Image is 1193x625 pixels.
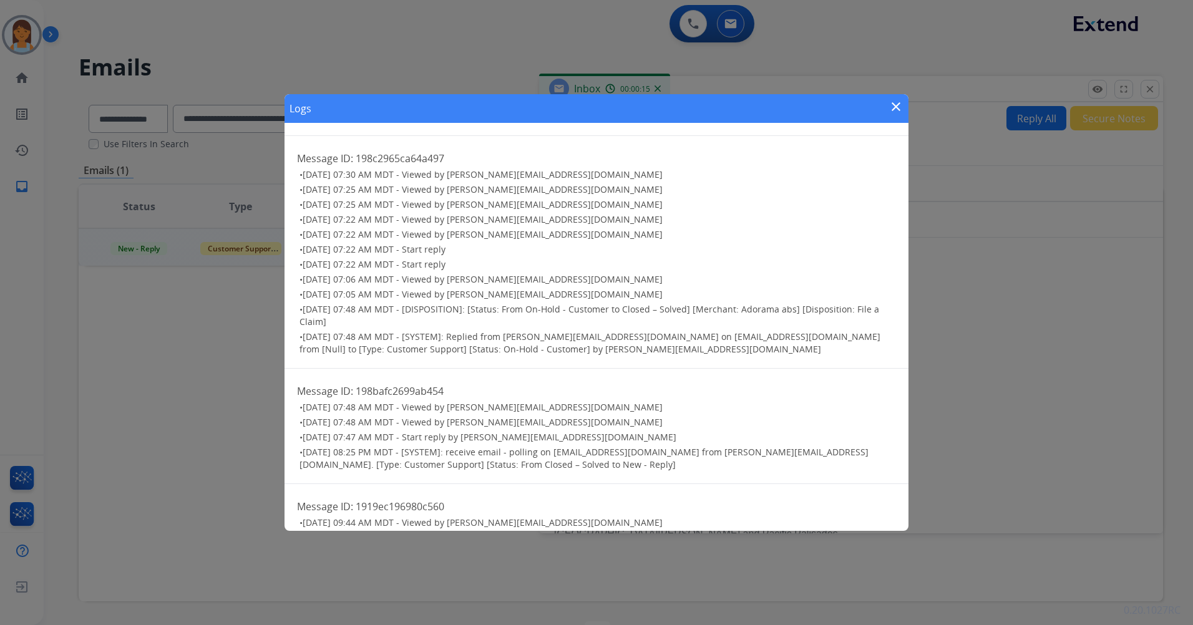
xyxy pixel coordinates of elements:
h3: • [299,516,896,529]
span: Message ID: [297,152,353,165]
h3: • [299,288,896,301]
span: [DATE] 07:25 AM MDT - Viewed by [PERSON_NAME][EMAIL_ADDRESS][DOMAIN_NAME] [303,198,663,210]
mat-icon: close [889,99,903,114]
span: [DATE] 07:22 AM MDT - Start reply [303,243,446,255]
h3: • [299,431,896,443]
span: [DATE] 07:06 AM MDT - Viewed by [PERSON_NAME][EMAIL_ADDRESS][DOMAIN_NAME] [303,273,663,285]
h3: • [299,416,896,429]
span: 198c2965ca64a497 [356,152,444,165]
h3: • [299,228,896,241]
h1: Logs [290,101,311,116]
h3: • [299,183,896,196]
p: 0.20.1027RC [1124,603,1181,618]
h3: • [299,331,896,356]
h3: • [299,273,896,286]
span: [DATE] 07:48 AM MDT - Viewed by [PERSON_NAME][EMAIL_ADDRESS][DOMAIN_NAME] [303,416,663,428]
h3: • [299,303,896,328]
span: [DATE] 07:22 AM MDT - Start reply [303,258,446,270]
h3: • [299,198,896,211]
span: [DATE] 07:48 AM MDT - Viewed by [PERSON_NAME][EMAIL_ADDRESS][DOMAIN_NAME] [303,401,663,413]
span: [DATE] 07:25 AM MDT - Viewed by [PERSON_NAME][EMAIL_ADDRESS][DOMAIN_NAME] [303,183,663,195]
h3: • [299,243,896,256]
h3: • [299,258,896,271]
span: [DATE] 09:44 AM MDT - Viewed by [PERSON_NAME][EMAIL_ADDRESS][DOMAIN_NAME] [303,516,663,528]
h3: • [299,401,896,414]
span: [DATE] 08:25 PM MDT - [SYSTEM]: receive email - polling on [EMAIL_ADDRESS][DOMAIN_NAME] from [PER... [299,446,869,470]
span: 198bafc2699ab454 [356,384,444,398]
h3: • [299,168,896,181]
span: Message ID: [297,500,353,513]
span: [DATE] 07:22 AM MDT - Viewed by [PERSON_NAME][EMAIL_ADDRESS][DOMAIN_NAME] [303,213,663,225]
span: [DATE] 07:47 AM MDT - Start reply by [PERSON_NAME][EMAIL_ADDRESS][DOMAIN_NAME] [303,431,676,443]
h3: • [299,446,896,471]
span: 1919ec196980c560 [356,500,444,513]
span: [DATE] 07:48 AM MDT - [SYSTEM]: Replied from [PERSON_NAME][EMAIL_ADDRESS][DOMAIN_NAME] on [EMAIL_... [299,331,880,355]
span: [DATE] 07:30 AM MDT - Viewed by [PERSON_NAME][EMAIL_ADDRESS][DOMAIN_NAME] [303,168,663,180]
span: Message ID: [297,384,353,398]
h3: • [299,213,896,226]
span: [DATE] 07:48 AM MDT - [DISPOSITION]: [Status: From On-Hold - Customer to Closed – Solved] [Mercha... [299,303,879,327]
span: [DATE] 07:05 AM MDT - Viewed by [PERSON_NAME][EMAIL_ADDRESS][DOMAIN_NAME] [303,288,663,300]
span: [DATE] 07:22 AM MDT - Viewed by [PERSON_NAME][EMAIL_ADDRESS][DOMAIN_NAME] [303,228,663,240]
